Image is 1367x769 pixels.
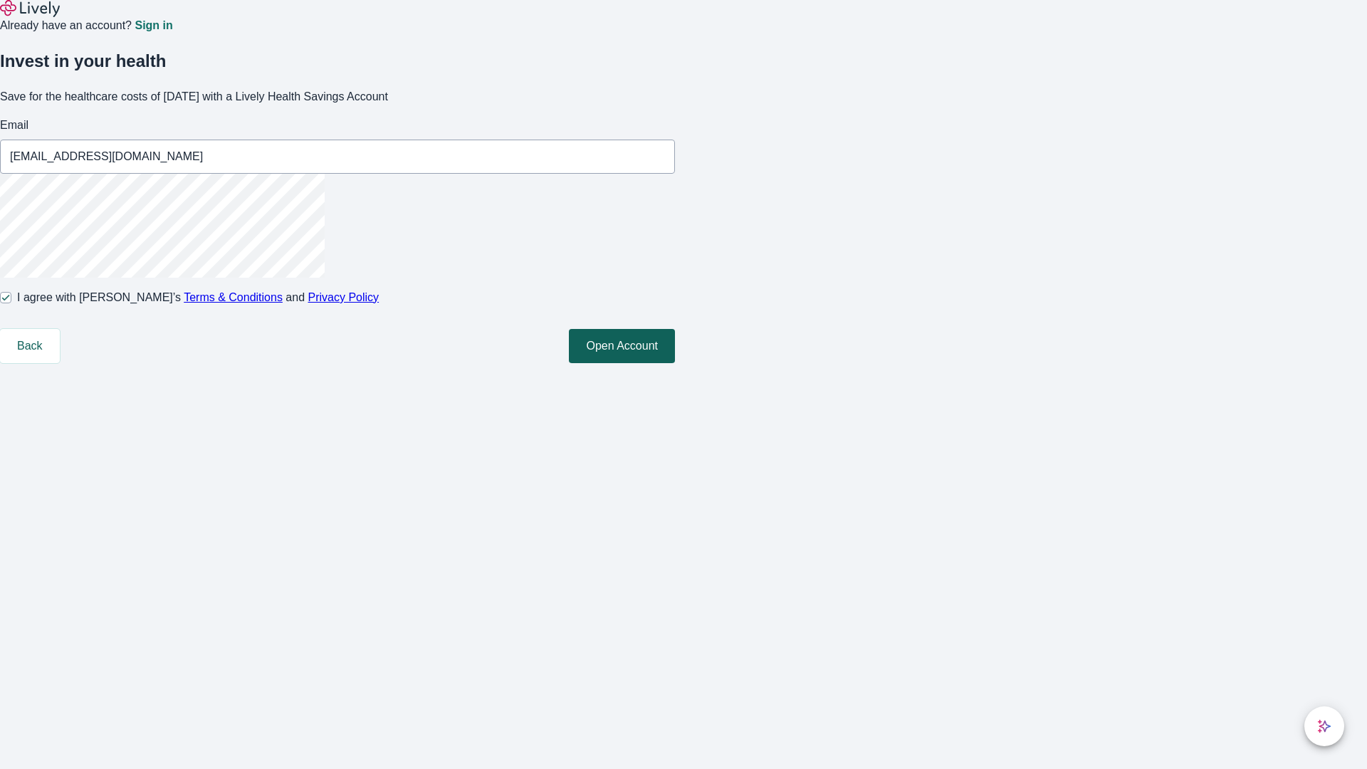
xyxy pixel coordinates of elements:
button: Open Account [569,329,675,363]
a: Privacy Policy [308,291,379,303]
a: Terms & Conditions [184,291,283,303]
a: Sign in [135,20,172,31]
button: chat [1304,706,1344,746]
svg: Lively AI Assistant [1317,719,1331,733]
span: I agree with [PERSON_NAME]’s and [17,289,379,306]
